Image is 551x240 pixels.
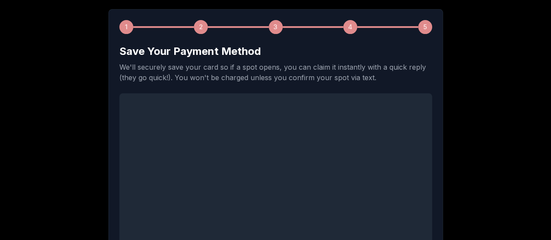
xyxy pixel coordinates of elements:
p: We'll securely save your card so if a spot opens, you can claim it instantly with a quick reply (... [119,62,432,83]
div: 4 [343,20,357,34]
div: 5 [418,20,432,34]
div: 1 [119,20,133,34]
div: 3 [269,20,283,34]
div: 2 [194,20,208,34]
h2: Save Your Payment Method [119,44,432,58]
